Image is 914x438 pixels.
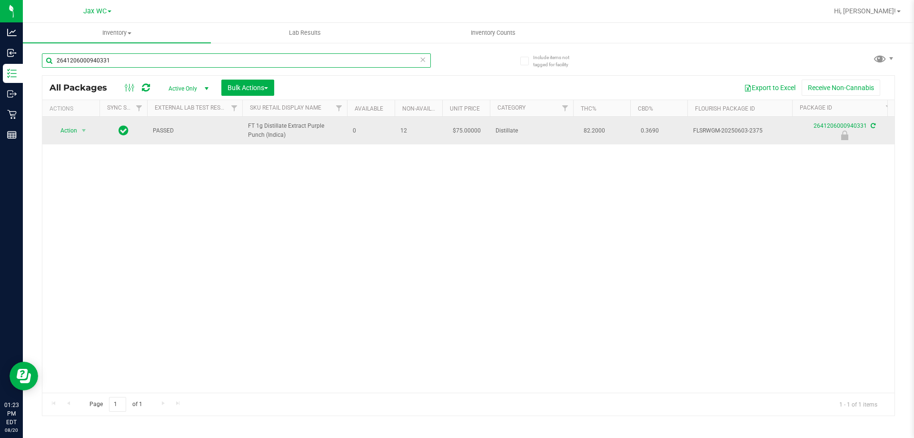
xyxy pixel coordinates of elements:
[419,53,426,66] span: Clear
[355,105,383,112] a: Available
[42,53,431,68] input: Search Package ID, Item Name, SKU, Lot or Part Number...
[533,54,581,68] span: Include items not tagged for facility
[7,110,17,119] inline-svg: Retail
[131,100,147,116] a: Filter
[4,401,19,427] p: 01:23 PM EDT
[557,100,573,116] a: Filter
[579,124,610,138] span: 82.2000
[881,100,897,116] a: Filter
[638,105,653,112] a: CBD%
[636,124,664,138] span: 0.3690
[248,122,341,140] span: FT 1g Distillate Extract Purple Punch (Indica)
[23,23,211,43] a: Inventory
[402,105,445,112] a: Non-Available
[10,362,38,390] iframe: Resource center
[496,126,567,135] span: Distillate
[353,126,389,135] span: 0
[581,105,596,112] a: THC%
[50,82,117,93] span: All Packages
[119,124,129,137] span: In Sync
[221,80,274,96] button: Bulk Actions
[832,397,885,411] span: 1 - 1 of 1 items
[448,124,486,138] span: $75.00000
[7,69,17,78] inline-svg: Inventory
[155,104,229,111] a: External Lab Test Result
[276,29,334,37] span: Lab Results
[23,29,211,37] span: Inventory
[211,23,399,43] a: Lab Results
[250,104,321,111] a: Sku Retail Display Name
[153,126,237,135] span: PASSED
[228,84,268,92] span: Bulk Actions
[450,105,480,112] a: Unit Price
[50,105,96,112] div: Actions
[399,23,587,43] a: Inventory Counts
[7,48,17,58] inline-svg: Inbound
[834,7,896,15] span: Hi, [PERSON_NAME]!
[693,126,786,135] span: FLSRWGM-20250603-2375
[791,131,898,140] div: Newly Received
[458,29,528,37] span: Inventory Counts
[400,126,437,135] span: 12
[83,7,107,15] span: Jax WC
[331,100,347,116] a: Filter
[7,89,17,99] inline-svg: Outbound
[227,100,242,116] a: Filter
[78,124,90,137] span: select
[52,124,78,137] span: Action
[695,105,755,112] a: Flourish Package ID
[107,104,144,111] a: Sync Status
[497,104,526,111] a: Category
[800,104,832,111] a: Package ID
[814,122,867,129] a: 2641206000940331
[4,427,19,434] p: 08/20
[802,80,880,96] button: Receive Non-Cannabis
[738,80,802,96] button: Export to Excel
[109,397,126,412] input: 1
[7,130,17,140] inline-svg: Reports
[7,28,17,37] inline-svg: Analytics
[81,397,150,412] span: Page of 1
[869,122,875,129] span: Sync from Compliance System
